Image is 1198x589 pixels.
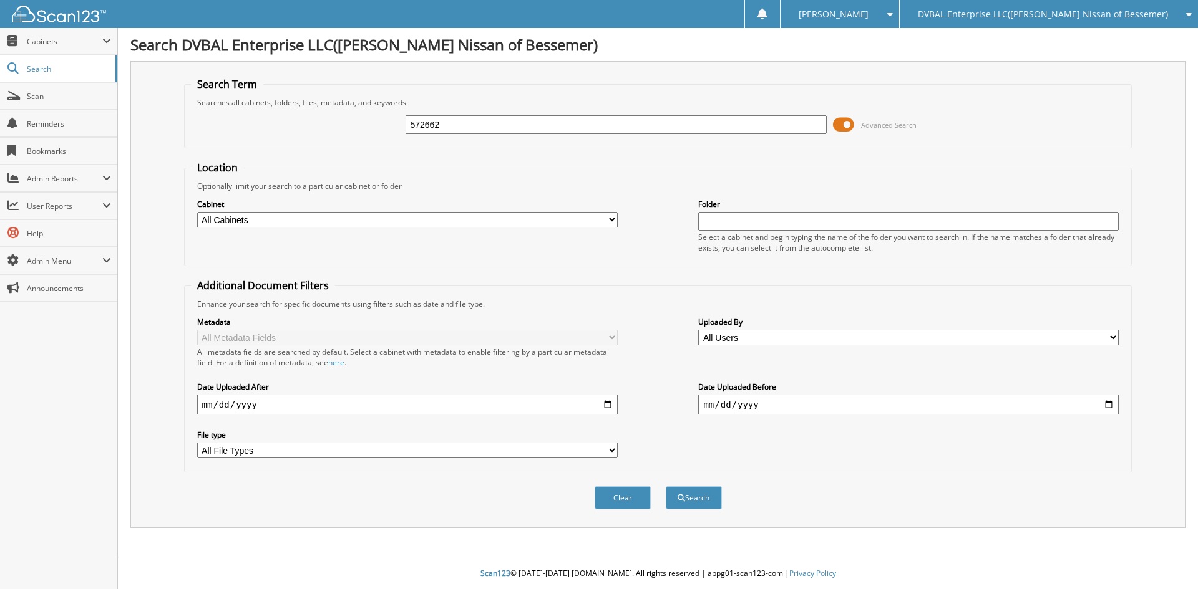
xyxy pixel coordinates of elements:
[191,77,263,91] legend: Search Term
[27,283,111,294] span: Announcements
[191,181,1126,191] div: Optionally limit your search to a particular cabinet or folder
[1136,529,1198,589] iframe: Chat Widget
[191,279,335,292] legend: Additional Document Filters
[27,173,102,184] span: Admin Reports
[197,395,618,414] input: start
[328,357,344,368] a: here
[27,201,102,211] span: User Reports
[799,11,869,18] span: [PERSON_NAME]
[27,64,109,74] span: Search
[12,6,106,22] img: scan123-logo-white.svg
[197,381,618,392] label: Date Uploaded After
[27,146,111,156] span: Bookmarks
[197,199,618,209] label: Cabinet
[595,486,651,509] button: Clear
[27,36,102,47] span: Cabinets
[698,232,1119,253] div: Select a cabinet and begin typing the name of the folder you want to search in. If the name match...
[918,11,1168,18] span: DVBAL Enterprise LLC([PERSON_NAME] Nissan of Bessemer)
[191,97,1126,108] div: Searches all cabinets, folders, files, metadata, and keywords
[197,347,618,368] div: All metadata fields are searched by default. Select a cabinet with metadata to enable filtering b...
[27,256,102,266] span: Admin Menu
[698,395,1119,414] input: end
[698,199,1119,209] label: Folder
[118,558,1198,589] div: © [DATE]-[DATE] [DOMAIN_NAME]. All rights reserved | appg01-scan123-com |
[197,429,618,440] label: File type
[666,486,722,509] button: Search
[191,299,1126,309] div: Enhance your search for specific documents using filters such as date and file type.
[27,228,111,239] span: Help
[197,317,618,327] label: Metadata
[480,568,510,578] span: Scan123
[698,381,1119,392] label: Date Uploaded Before
[789,568,836,578] a: Privacy Policy
[861,120,917,130] span: Advanced Search
[698,317,1119,327] label: Uploaded By
[191,161,244,175] legend: Location
[27,118,111,129] span: Reminders
[130,34,1186,55] h1: Search DVBAL Enterprise LLC([PERSON_NAME] Nissan of Bessemer)
[27,91,111,102] span: Scan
